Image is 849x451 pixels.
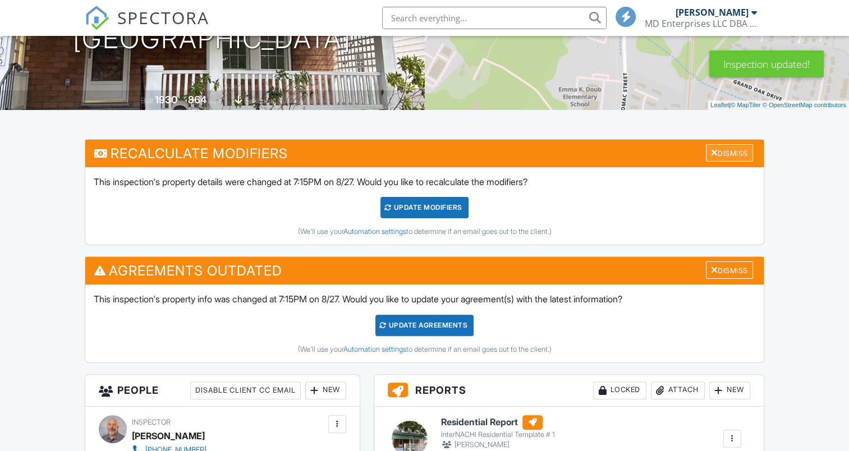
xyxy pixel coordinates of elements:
[85,375,359,407] h3: People
[441,439,555,450] div: [PERSON_NAME]
[731,102,761,108] a: © MapTiler
[85,6,109,30] img: The Best Home Inspection Software - Spectora
[708,100,849,110] div: |
[710,102,729,108] a: Leaflet
[188,94,206,105] div: 864
[651,381,705,399] div: Attach
[645,18,757,29] div: MD Enterprises LLC DBA Noble Property Inspections
[141,96,153,105] span: Built
[382,7,607,29] input: Search everything...
[305,381,346,399] div: New
[441,415,555,430] h6: Residential Report
[85,140,763,167] h3: Recalculate Modifiers
[85,15,209,39] a: SPECTORA
[132,427,205,444] div: [PERSON_NAME]
[706,261,753,279] div: Dismiss
[94,345,755,354] div: (We'll use your to determine if an email goes out to the client.)
[380,197,469,218] div: UPDATE Modifiers
[155,94,177,105] div: 1930
[763,102,846,108] a: © OpenStreetMap contributors
[593,381,646,399] div: Locked
[94,227,755,236] div: (We'll use your to determine if an email goes out to the client.)
[709,381,750,399] div: New
[374,375,764,407] h3: Reports
[441,430,555,439] div: InterNACHI Residential Template # 1
[117,6,209,29] span: SPECTORA
[343,227,406,236] a: Automation settings
[676,7,749,18] div: [PERSON_NAME]
[441,415,555,451] a: Residential Report InterNACHI Residential Template # 1 [PERSON_NAME]
[706,144,753,162] div: Dismiss
[85,284,763,362] div: This inspection's property info was changed at 7:15PM on 8/27. Would you like to update your agre...
[208,96,224,105] span: sq. ft.
[190,381,301,399] div: Disable Client CC Email
[709,50,824,77] div: Inspection updated!
[132,418,171,426] span: Inspector
[343,345,406,353] a: Automation settings
[85,257,763,284] h3: Agreements Outdated
[375,315,474,336] div: Update Agreements
[244,96,274,105] span: basement
[85,167,763,245] div: This inspection's property details were changed at 7:15PM on 8/27. Would you like to recalculate ...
